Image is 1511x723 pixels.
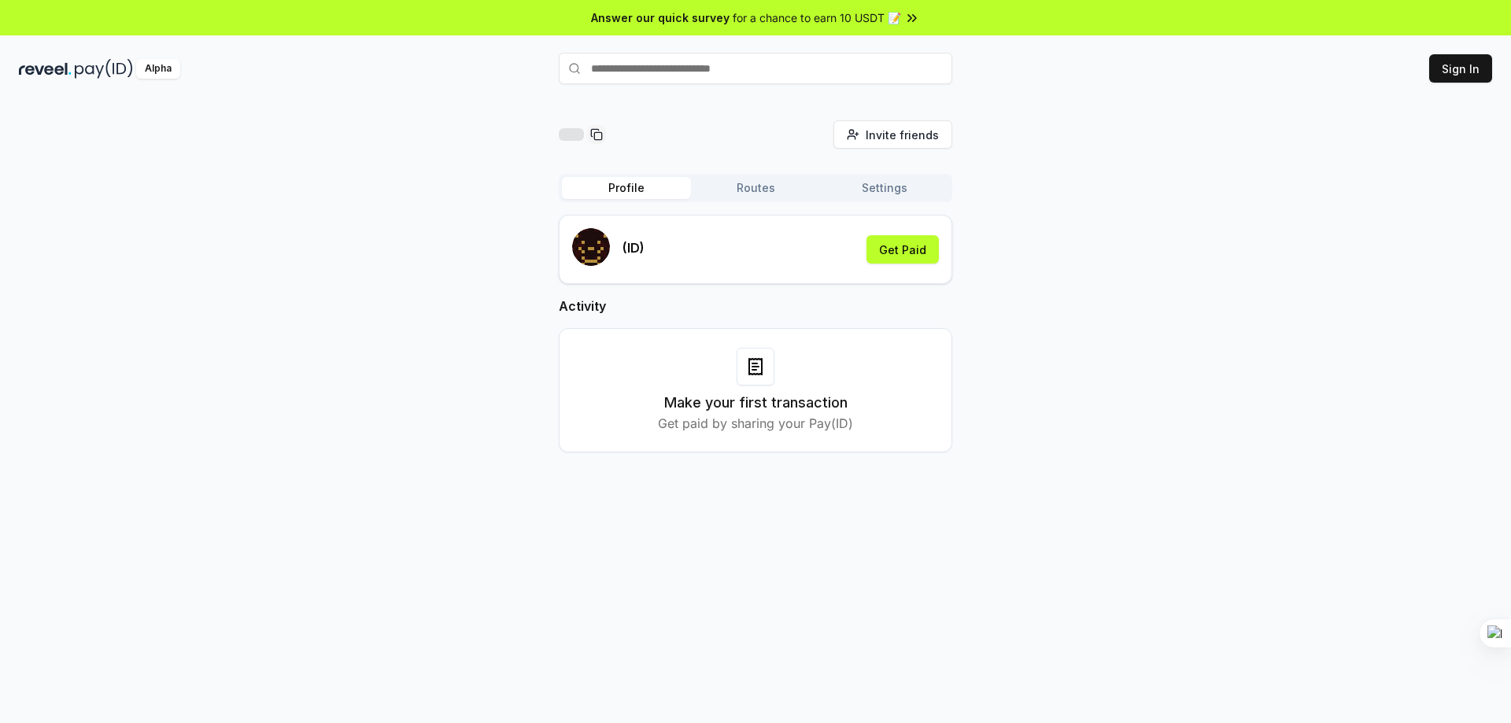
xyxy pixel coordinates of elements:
[559,297,952,315] h2: Activity
[691,177,820,199] button: Routes
[75,59,133,79] img: pay_id
[623,238,645,257] p: (ID)
[866,127,939,143] span: Invite friends
[562,177,691,199] button: Profile
[833,120,952,149] button: Invite friends
[591,9,730,26] span: Answer our quick survey
[664,392,848,414] h3: Make your first transaction
[19,59,72,79] img: reveel_dark
[136,59,180,79] div: Alpha
[733,9,901,26] span: for a chance to earn 10 USDT 📝
[820,177,949,199] button: Settings
[1429,54,1492,83] button: Sign In
[658,414,853,433] p: Get paid by sharing your Pay(ID)
[866,235,939,264] button: Get Paid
